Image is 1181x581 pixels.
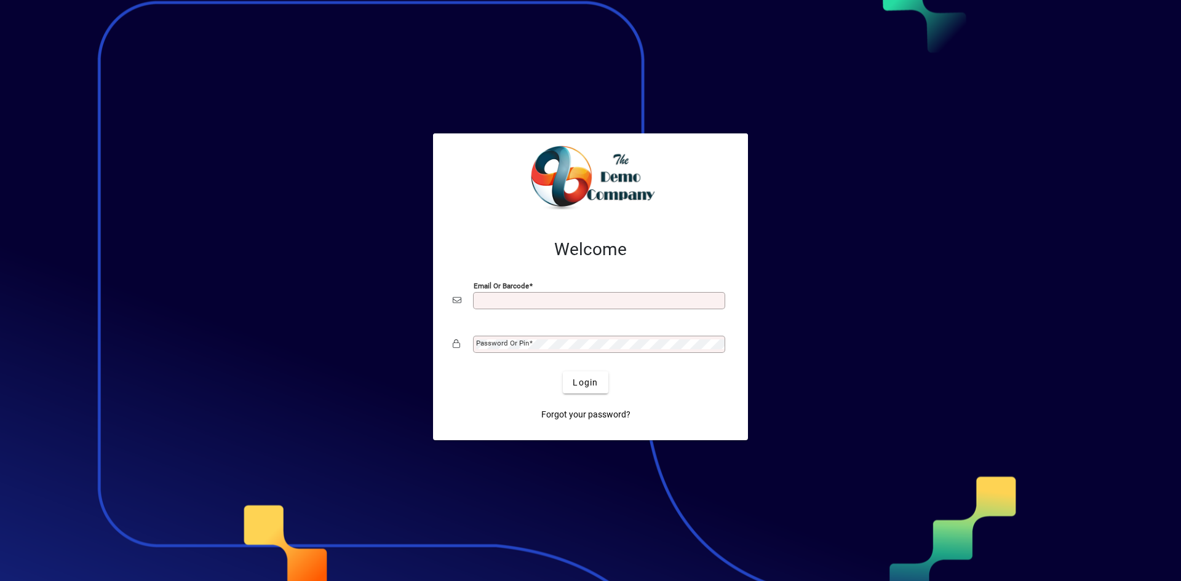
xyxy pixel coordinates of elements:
h2: Welcome [453,239,728,260]
mat-label: Password or Pin [476,339,529,347]
mat-label: Email or Barcode [474,282,529,290]
button: Login [563,371,608,393]
span: Login [573,376,598,389]
span: Forgot your password? [541,408,630,421]
a: Forgot your password? [536,403,635,425]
